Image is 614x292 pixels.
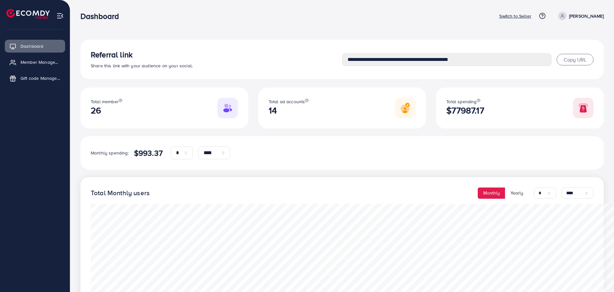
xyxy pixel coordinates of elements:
[91,63,193,69] span: Share this link with your audience on your social.
[446,98,476,105] span: Total spending
[21,59,60,65] span: Member Management
[5,40,65,53] a: Dashboard
[91,105,122,116] h2: 26
[478,188,505,199] button: Monthly
[91,98,119,105] span: Total member
[573,98,593,118] img: Responsive image
[269,105,309,116] h2: 14
[499,12,531,20] p: Switch to Seller
[395,98,416,118] img: Responsive image
[217,98,238,118] img: Responsive image
[91,50,342,59] h3: Referral link
[134,148,163,158] h4: $993.37
[505,188,529,199] button: Yearly
[6,9,50,19] img: logo
[21,75,60,81] span: Gift code Management
[56,12,64,20] img: menu
[21,43,43,49] span: Dashboard
[5,72,65,85] a: Gift code Management
[569,12,604,20] p: [PERSON_NAME]
[269,98,305,105] span: Total ad accounts
[557,54,593,65] button: Copy URL
[91,189,150,197] h4: Total Monthly users
[556,12,604,20] a: [PERSON_NAME]
[5,56,65,69] a: Member Management
[564,56,586,63] span: Copy URL
[91,149,129,157] p: Monthly spending:
[446,105,484,116] h2: $77987.17
[80,12,124,21] h3: Dashboard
